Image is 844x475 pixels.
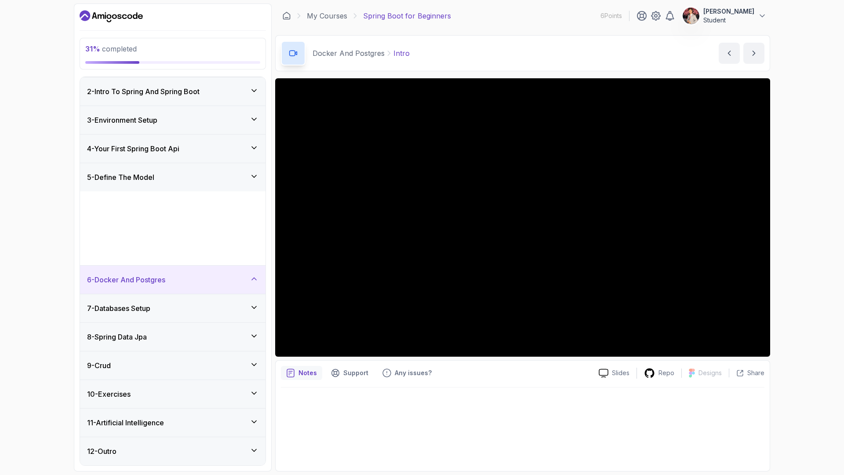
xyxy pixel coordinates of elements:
p: Share [747,369,764,377]
h3: 6 - Docker And Postgres [87,274,165,285]
h3: 11 - Artificial Intelligence [87,417,164,428]
button: 4-Your First Spring Boot Api [80,135,266,163]
button: Feedback button [377,366,437,380]
button: 12-Outro [80,437,266,465]
p: Slides [612,369,629,377]
h3: 4 - Your First Spring Boot Api [87,143,179,154]
h3: 12 - Outro [87,446,116,457]
button: Support button [326,366,374,380]
a: Dashboard [80,9,143,23]
a: Repo [637,368,681,379]
h3: 8 - Spring Data Jpa [87,332,147,342]
button: notes button [281,366,322,380]
button: 2-Intro To Spring And Spring Boot [80,77,266,106]
p: Support [343,369,368,377]
h3: 2 - Intro To Spring And Spring Boot [87,86,200,97]
span: 31 % [85,44,100,53]
button: previous content [719,43,740,64]
img: user profile image [683,7,699,24]
p: Designs [698,369,722,377]
button: 10-Exercises [80,380,266,408]
h3: 5 - Define The Model [87,172,154,183]
span: completed [85,44,137,53]
a: Dashboard [282,11,291,20]
button: Share [729,369,764,377]
button: 11-Artificial Intelligence [80,409,266,437]
p: Any issues? [395,369,432,377]
button: 8-Spring Data Jpa [80,323,266,351]
p: 6 Points [600,11,622,20]
p: Student [703,16,754,25]
button: 3-Environment Setup [80,106,266,134]
p: [PERSON_NAME] [703,7,754,16]
p: Spring Boot for Beginners [363,11,451,21]
p: Repo [658,369,674,377]
p: Docker And Postgres [313,48,385,58]
button: user profile image[PERSON_NAME]Student [682,7,767,25]
button: 9-Crud [80,351,266,380]
a: Slides [592,369,637,378]
p: Intro [393,48,410,58]
h3: 10 - Exercises [87,389,131,399]
button: 5-Define The Model [80,163,266,191]
button: 6-Docker And Postgres [80,266,266,294]
h3: 9 - Crud [87,360,111,371]
a: My Courses [307,11,347,21]
h3: 7 - Databases Setup [87,303,150,314]
p: Notes [298,369,317,377]
button: next content [743,43,764,64]
button: 7-Databases Setup [80,294,266,322]
h3: 3 - Environment Setup [87,115,157,125]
